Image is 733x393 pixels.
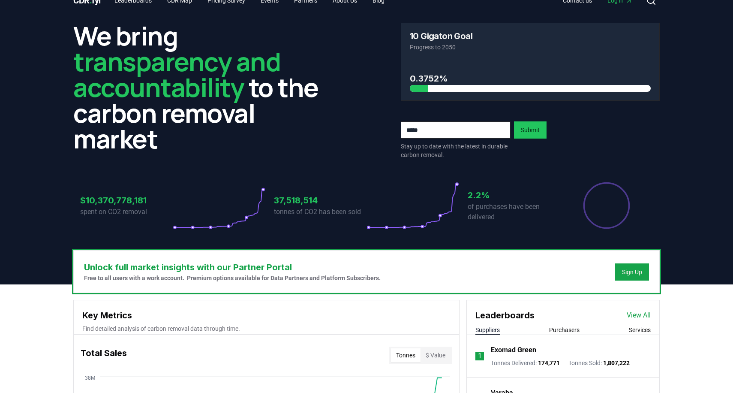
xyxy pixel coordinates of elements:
[568,359,630,367] p: Tonnes Sold :
[549,326,580,334] button: Purchasers
[475,326,500,334] button: Suppliers
[514,121,547,139] button: Submit
[391,348,421,362] button: Tonnes
[622,268,642,276] a: Sign Up
[401,142,511,159] p: Stay up to date with the latest in durable carbon removal.
[475,309,535,322] h3: Leaderboards
[82,324,451,333] p: Find detailed analysis of carbon removal data through time.
[538,360,560,366] span: 174,771
[627,310,651,320] a: View All
[80,194,173,207] h3: $10,370,778,181
[615,263,649,281] button: Sign Up
[81,347,127,364] h3: Total Sales
[274,207,366,217] p: tonnes of CO2 has been sold
[274,194,366,207] h3: 37,518,514
[491,345,536,355] a: Exomad Green
[410,32,472,40] h3: 10 Gigaton Goal
[84,274,381,282] p: Free to all users with a work account. Premium options available for Data Partners and Platform S...
[80,207,173,217] p: spent on CO2 removal
[73,23,332,151] h2: We bring to the carbon removal market
[629,326,651,334] button: Services
[84,261,381,274] h3: Unlock full market insights with our Partner Portal
[85,375,95,381] tspan: 38M
[603,360,630,366] span: 1,807,222
[468,202,560,222] p: of purchases have been delivered
[468,189,560,202] h3: 2.2%
[491,359,560,367] p: Tonnes Delivered :
[421,348,451,362] button: $ Value
[478,351,482,361] p: 1
[583,181,631,230] div: Percentage of sales delivered
[410,43,651,51] p: Progress to 2050
[73,44,280,105] span: transparency and accountability
[82,309,451,322] h3: Key Metrics
[410,72,651,85] h3: 0.3752%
